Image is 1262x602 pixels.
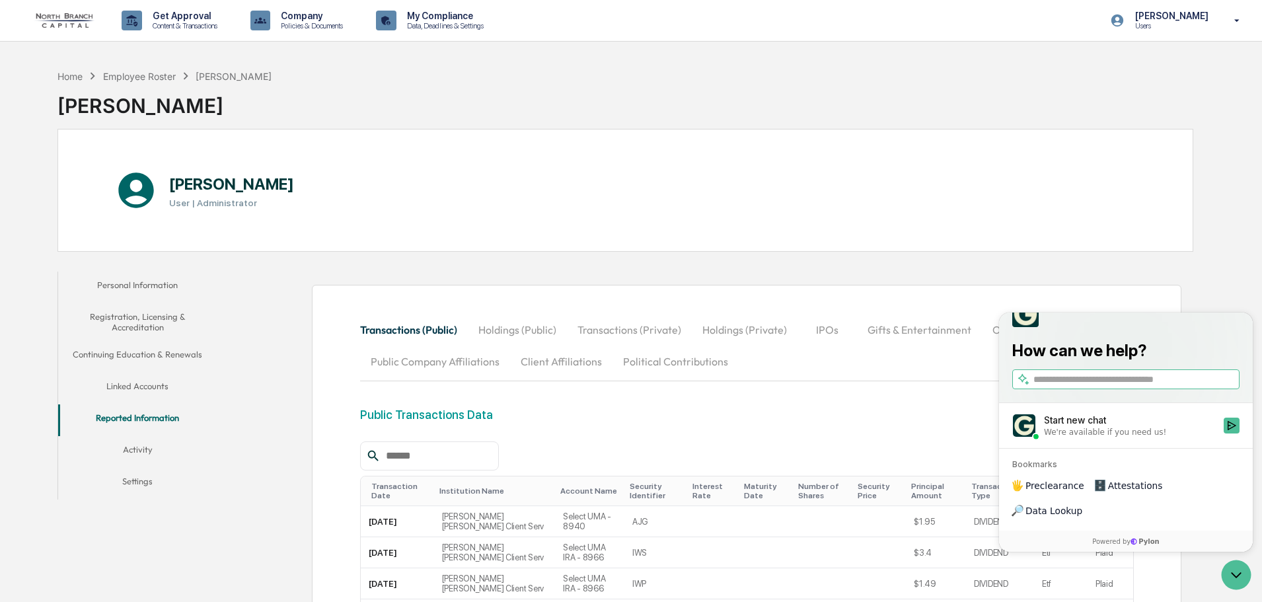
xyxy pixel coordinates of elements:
button: Gifts & Entertainment [857,314,982,346]
td: Etf [1034,568,1088,599]
div: Public Transactions Data [360,408,493,422]
button: Holdings (Private) [692,314,798,346]
p: Users [1125,21,1215,30]
p: Company [270,11,350,21]
span: Pylon [131,224,160,234]
div: secondary tabs example [58,272,217,500]
button: Holdings (Public) [468,314,567,346]
td: AJG [624,506,687,537]
button: Reported Information [58,404,217,436]
p: How can we help? [13,28,241,49]
div: secondary tabs example [360,314,1134,377]
button: Start new chat [225,105,241,121]
div: 🖐️ [13,168,24,178]
span: Data Lookup [26,192,83,205]
button: Outside Affiliations [982,314,1093,346]
p: Get Approval [142,11,224,21]
button: Transactions (Public) [360,314,468,346]
div: Home [57,71,83,82]
iframe: Customer support window [999,313,1253,552]
td: [DATE] [361,506,434,537]
button: Continuing Education & Renewals [58,341,217,373]
button: Activity [58,436,217,468]
button: Registration, Licensing & Accreditation [58,303,217,341]
button: Linked Accounts [58,373,217,404]
div: Toggle SortBy [971,482,1029,500]
p: Policies & Documents [270,21,350,30]
div: Toggle SortBy [798,482,847,500]
div: We're available if you need us! [45,114,167,125]
div: [PERSON_NAME] [57,83,272,118]
img: logo [32,13,95,28]
td: Plaid [1088,568,1133,599]
h1: [PERSON_NAME] [169,174,294,194]
p: My Compliance [396,11,490,21]
button: Political Contributions [612,346,739,377]
button: Transactions (Private) [567,314,692,346]
p: Data, Deadlines & Settings [396,21,490,30]
div: 🔎 [13,193,24,204]
td: $1.95 [906,506,966,537]
span: Preclearance [26,167,85,180]
div: Toggle SortBy [371,482,429,500]
p: [PERSON_NAME] [1125,11,1215,21]
div: Toggle SortBy [744,482,788,500]
td: Select UMA - 8940 [555,506,624,537]
div: Start new chat [45,101,217,114]
iframe: Open customer support [1220,558,1255,594]
div: Toggle SortBy [911,482,961,500]
td: Select UMA IRA - 8966 [555,568,624,599]
a: Powered byPylon [93,223,160,234]
button: Client Affiliations [510,346,612,377]
td: DIVIDEND [966,568,1034,599]
img: 1746055101610-c473b297-6a78-478c-a979-82029cc54cd1 [13,101,37,125]
button: IPOs [798,314,857,346]
td: [PERSON_NAME] [PERSON_NAME] Client Serv [434,506,556,537]
div: Toggle SortBy [858,482,901,500]
td: $3.4 [906,537,966,568]
div: Toggle SortBy [692,482,734,500]
td: Plaid [1088,537,1133,568]
td: $1.49 [906,568,966,599]
td: [PERSON_NAME] [PERSON_NAME] Client Serv [434,568,556,599]
a: 🖐️Preclearance [8,161,91,185]
td: Etf [1034,537,1088,568]
div: Toggle SortBy [560,486,619,496]
button: Settings [58,468,217,500]
td: Select UMA IRA - 8966 [555,537,624,568]
button: Personal Information [58,272,217,303]
div: Toggle SortBy [439,486,550,496]
td: [DATE] [361,568,434,599]
div: Employee Roster [103,71,176,82]
a: 🗄️Attestations [91,161,169,185]
td: [PERSON_NAME] [PERSON_NAME] Client Serv [434,537,556,568]
td: DIVIDEND [966,537,1034,568]
div: Toggle SortBy [630,482,682,500]
div: [PERSON_NAME] [196,71,272,82]
td: [DATE] [361,537,434,568]
h3: User | Administrator [169,198,294,208]
p: Content & Transactions [142,21,224,30]
td: IWP [624,568,687,599]
td: IWS [624,537,687,568]
span: Attestations [109,167,164,180]
button: Public Company Affiliations [360,346,510,377]
div: 🗄️ [96,168,106,178]
a: 🔎Data Lookup [8,186,89,210]
td: DIVIDEND [966,506,1034,537]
